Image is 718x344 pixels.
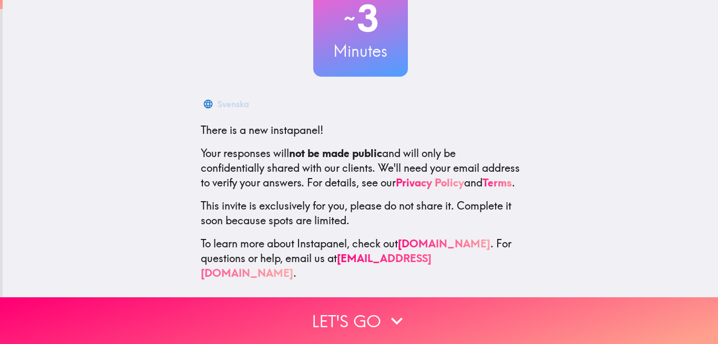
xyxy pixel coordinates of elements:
[398,237,490,250] a: [DOMAIN_NAME]
[313,40,408,62] h3: Minutes
[218,97,249,111] div: Svenska
[342,3,357,34] span: ~
[201,252,432,279] a: [EMAIL_ADDRESS][DOMAIN_NAME]
[483,176,512,189] a: Terms
[396,176,464,189] a: Privacy Policy
[289,147,382,160] b: not be made public
[201,199,520,228] p: This invite is exclusively for you, please do not share it. Complete it soon because spots are li...
[201,146,520,190] p: Your responses will and will only be confidentially shared with our clients. We'll need your emai...
[201,236,520,280] p: To learn more about Instapanel, check out . For questions or help, email us at .
[201,123,323,137] span: There is a new instapanel!
[201,93,253,114] button: Svenska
